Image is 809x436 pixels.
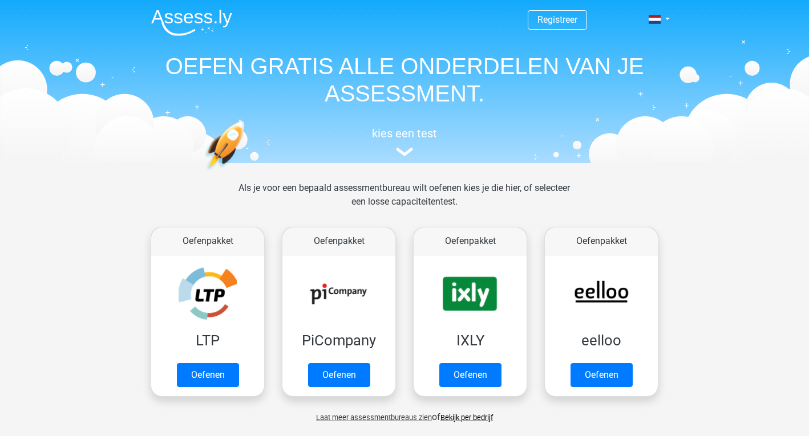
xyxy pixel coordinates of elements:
[537,14,577,25] a: Registreer
[142,401,667,424] div: of
[439,363,501,387] a: Oefenen
[308,363,370,387] a: Oefenen
[142,52,667,107] h1: OEFEN GRATIS ALLE ONDERDELEN VAN JE ASSESSMENT.
[440,413,493,422] a: Bekijk per bedrijf
[177,363,239,387] a: Oefenen
[151,9,232,36] img: Assessly
[316,413,432,422] span: Laat meer assessmentbureaus zien
[142,127,667,140] h5: kies een test
[396,148,413,156] img: assessment
[142,127,667,157] a: kies een test
[205,121,289,224] img: oefenen
[229,181,579,222] div: Als je voor een bepaald assessmentbureau wilt oefenen kies je die hier, of selecteer een losse ca...
[571,363,633,387] a: Oefenen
